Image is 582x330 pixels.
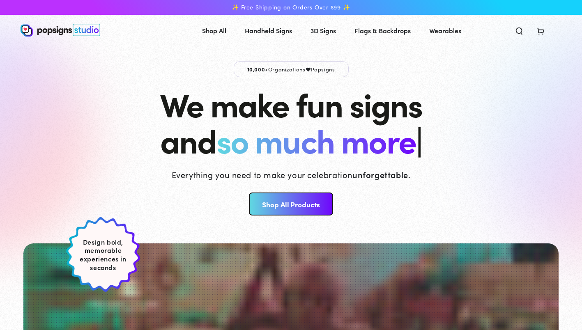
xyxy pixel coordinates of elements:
a: Wearables [423,20,467,41]
span: Flags & Backdrops [354,25,411,37]
span: Shop All [202,25,226,37]
summary: Search our site [508,21,530,39]
span: Handheld Signs [245,25,292,37]
a: Flags & Backdrops [348,20,417,41]
img: Popsigns Studio [21,24,100,37]
span: | [416,116,422,163]
span: ✨ Free Shipping on Orders Over $99 ✨ [232,4,350,11]
a: Handheld Signs [239,20,298,41]
span: so much more [216,117,416,162]
p: Organizations Popsigns [234,61,349,77]
strong: unforgettable [352,169,408,180]
a: Shop All [196,20,232,41]
a: Shop All Products [249,192,333,215]
span: 10,000+ [247,65,268,73]
a: 3D Signs [304,20,342,41]
span: 3D Signs [311,25,336,37]
p: Everything you need to make your celebration . [172,169,411,180]
h1: We make fun signs and [160,85,422,158]
span: Wearables [429,25,461,37]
